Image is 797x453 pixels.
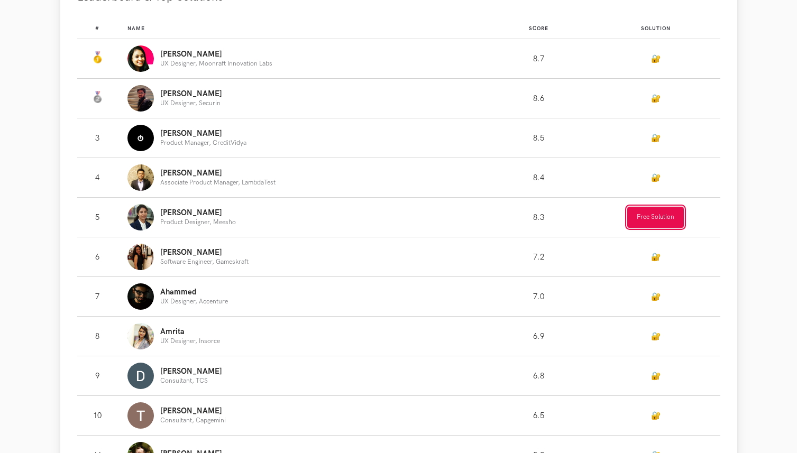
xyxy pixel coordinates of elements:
[160,328,220,336] p: Amrita
[127,85,154,112] img: Profile photo
[651,134,661,143] a: 🔐
[160,209,236,217] p: [PERSON_NAME]
[127,204,154,230] img: Profile photo
[160,258,249,265] p: Software Engineer, Gameskraft
[485,79,591,118] td: 8.6
[485,158,591,198] td: 8.4
[485,198,591,237] td: 8.3
[651,173,661,182] a: 🔐
[127,164,154,191] img: Profile photo
[127,45,154,72] img: Profile photo
[160,377,222,384] p: Consultant, TCS
[160,248,249,257] p: [PERSON_NAME]
[160,60,272,67] p: UX Designer, Moonraft Innovation Labs
[160,140,246,146] p: Product Manager, CreditVidya
[651,94,661,103] a: 🔐
[485,356,591,396] td: 6.8
[485,237,591,277] td: 7.2
[77,396,127,436] td: 10
[641,25,671,32] span: Solution
[127,25,145,32] span: Name
[127,323,154,349] img: Profile photo
[529,25,548,32] span: Score
[485,317,591,356] td: 6.9
[77,198,127,237] td: 5
[160,288,228,297] p: Ahammed
[95,25,99,32] span: #
[127,125,154,151] img: Profile photo
[127,363,154,389] img: Profile photo
[77,118,127,158] td: 3
[651,253,661,262] a: 🔐
[77,158,127,198] td: 4
[651,332,661,341] a: 🔐
[77,356,127,396] td: 9
[160,130,246,138] p: [PERSON_NAME]
[160,169,276,178] p: [PERSON_NAME]
[627,207,684,228] button: Free Solution
[485,396,591,436] td: 6.5
[160,367,222,376] p: [PERSON_NAME]
[77,237,127,277] td: 6
[160,179,276,186] p: Associate Product Manager, LambdaTest
[160,90,222,98] p: [PERSON_NAME]
[651,372,661,381] a: 🔐
[160,417,226,424] p: Consultant, Capgemini
[160,219,236,226] p: Product Designer, Meesho
[160,338,220,345] p: UX Designer, Insorce
[651,54,661,63] a: 🔐
[127,283,154,310] img: Profile photo
[160,298,228,305] p: UX Designer, Accenture
[485,277,591,317] td: 7.0
[651,292,661,301] a: 🔐
[485,118,591,158] td: 8.5
[160,100,222,107] p: UX Designer, Securin
[127,402,154,429] img: Profile photo
[77,277,127,317] td: 7
[160,407,226,415] p: [PERSON_NAME]
[485,39,591,79] td: 8.7
[77,317,127,356] td: 8
[651,411,661,420] a: 🔐
[127,244,154,270] img: Profile photo
[160,50,272,59] p: [PERSON_NAME]
[91,51,104,64] img: Gold Medal
[91,91,104,104] img: Silver Medal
